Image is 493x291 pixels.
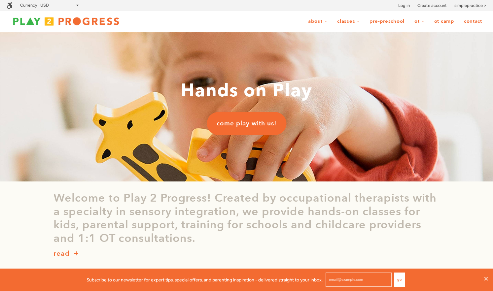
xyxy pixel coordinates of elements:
[217,119,276,128] span: come play with us!
[7,15,125,28] img: Play2Progress logo
[398,2,410,9] a: Log in
[394,273,405,287] button: Go
[410,15,429,28] a: OT
[326,273,392,287] input: email@example.com
[417,2,447,9] a: Create account
[304,15,332,28] a: About
[430,15,458,28] a: OT Camp
[53,248,70,259] p: read
[53,191,440,245] p: Welcome to Play 2 Progress! Created by occupational therapists with a specialty in sensory integr...
[207,112,286,135] a: come play with us!
[87,276,323,283] p: Subscribe to our newsletter for expert tips, special offers, and parenting inspiration - delivere...
[333,15,364,28] a: Classes
[365,15,409,28] a: Pre-Preschool
[454,2,486,9] a: simplepractice >
[20,3,37,8] label: Currency
[460,15,486,28] a: Contact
